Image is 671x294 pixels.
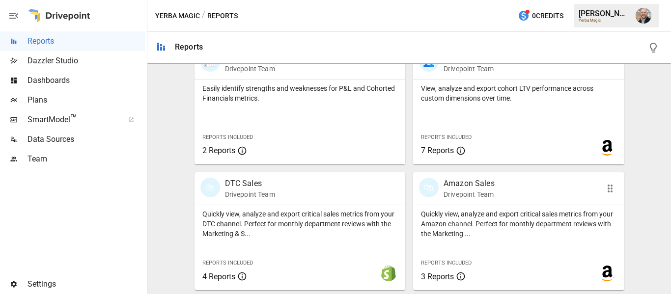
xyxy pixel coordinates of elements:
p: Drivepoint Team [444,189,495,199]
p: View, analyze and export cohort LTV performance across custom dimensions over time. [421,83,616,103]
span: Data Sources [28,134,145,145]
img: amazon [599,266,615,281]
img: shopify [381,266,396,281]
p: DTC Sales [225,178,275,189]
div: Yerba Magic [579,18,630,23]
img: Dustin Jacobson [636,8,651,24]
div: Reports [175,42,203,52]
p: Quickly view, analyze and export critical sales metrics from your DTC channel. Perfect for monthl... [202,209,398,239]
span: SmartModel [28,114,117,126]
span: ™ [70,112,77,125]
div: 🛍 [200,178,220,197]
div: 🛍 [419,178,439,197]
span: 0 Credits [532,10,563,22]
div: / [202,10,205,22]
span: Reports Included [202,134,253,140]
span: Dazzler Studio [28,55,145,67]
p: Drivepoint Team [225,64,275,74]
p: Drivepoint Team [225,189,275,199]
span: Team [28,153,145,165]
div: [PERSON_NAME] [579,9,630,18]
p: Amazon Sales [444,178,495,189]
span: Dashboards [28,75,145,86]
span: Plans [28,94,145,106]
span: Reports [28,35,145,47]
button: 0Credits [514,7,567,25]
span: Reports Included [421,134,472,140]
span: 7 Reports [421,146,454,155]
p: Drivepoint Team [444,64,553,74]
span: 2 Reports [202,146,235,155]
p: Quickly view, analyze and export critical sales metrics from your Amazon channel. Perfect for mon... [421,209,616,239]
span: 3 Reports [421,272,454,281]
button: Yerba Magic [155,10,200,22]
span: Settings [28,278,145,290]
span: Reports Included [202,260,253,266]
p: Easily identify strengths and weaknesses for P&L and Cohorted Financials metrics. [202,83,398,103]
span: 4 Reports [202,272,235,281]
span: Reports Included [421,260,472,266]
button: Dustin Jacobson [630,2,657,29]
img: amazon [599,140,615,156]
